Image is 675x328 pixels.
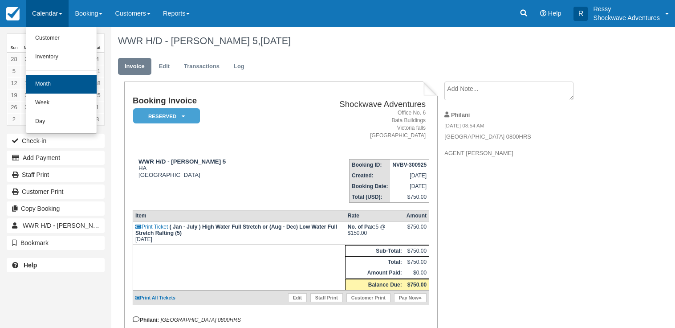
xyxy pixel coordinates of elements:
th: Sun [7,43,21,53]
a: Reserved [133,108,197,124]
address: Office No. 6 Bata Buildings Victoria falls [GEOGRAPHIC_DATA] [284,109,426,140]
a: Pay Now [394,293,427,302]
a: WWR H/D - [PERSON_NAME] 5 [7,218,105,233]
span: WWR H/D - [PERSON_NAME] 5 [23,222,114,229]
img: checkfront-main-nav-mini-logo.png [6,7,20,20]
p: Ressy [593,4,660,13]
button: Copy Booking [7,201,105,216]
a: 8 [90,113,104,125]
td: 5 @ $150.00 [346,221,404,245]
em: [DATE] 08:54 AM [444,122,594,132]
th: Booking Date: [350,181,390,192]
a: Week [26,94,97,112]
button: Add Payment [7,151,105,165]
td: $750.00 [404,257,429,268]
a: 13 [21,77,35,89]
ul: Calendar [26,27,97,134]
span: [DATE] [260,35,291,46]
td: [DATE] [133,221,345,245]
th: Amount [404,210,429,221]
a: 27 [21,101,35,113]
a: 6 [21,65,35,77]
a: Customer Print [7,184,105,199]
a: Invoice [118,58,151,75]
a: 12 [7,77,21,89]
a: 20 [21,89,35,101]
strong: Philani [451,111,470,118]
b: Help [24,262,37,269]
th: Mon [21,43,35,53]
th: Created: [350,170,390,181]
th: Booking ID: [350,160,390,171]
a: Edit [152,58,176,75]
td: [DATE] [390,170,429,181]
a: Print Ticket [135,224,168,230]
td: $750.00 [390,192,429,203]
h2: Shockwave Adventures [284,100,426,109]
a: Staff Print [310,293,343,302]
a: Day [26,112,97,131]
strong: No. of Pax [348,224,376,230]
a: 4 [90,53,104,65]
th: Total (USD): [350,192,390,203]
strong: WWR H/D - [PERSON_NAME] 5 [138,158,226,165]
td: [DATE] [390,181,429,192]
a: Transactions [177,58,226,75]
a: 2 [7,113,21,125]
td: $750.00 [404,246,429,257]
strong: ( Jan - July ) High Water Full Stretch or (Aug - Dec) Low Water Full Stretch Rafting (5) [135,224,337,236]
h1: Booking Invoice [133,96,281,106]
em: Reserved [133,108,200,124]
p: Shockwave Adventures [593,13,660,22]
td: $0.00 [404,267,429,279]
strong: $750.00 [407,282,427,288]
a: 28 [7,53,21,65]
div: HA [GEOGRAPHIC_DATA] [133,158,281,178]
a: Print All Tickets [135,295,175,300]
a: 3 [21,113,35,125]
a: 1 [90,101,104,113]
a: Help [7,258,105,272]
span: Help [548,10,561,17]
button: Check-in [7,134,105,148]
th: Rate [346,210,404,221]
a: Staff Print [7,168,105,182]
th: Sub-Total: [346,246,404,257]
strong: Philani: [133,317,159,323]
th: Sat [90,43,104,53]
a: Log [227,58,251,75]
a: 11 [90,65,104,77]
a: 18 [90,77,104,89]
a: Edit [288,293,307,302]
strong: NVBV-300925 [392,162,427,168]
th: Item [133,210,345,221]
th: Balance Due: [346,279,404,291]
a: 5 [7,65,21,77]
div: $750.00 [407,224,427,237]
a: 29 [21,53,35,65]
a: 26 [7,101,21,113]
button: Bookmark [7,236,105,250]
a: Inventory [26,48,97,66]
a: Customer [26,29,97,48]
a: Customer Print [346,293,390,302]
h1: WWR H/D - [PERSON_NAME] 5, [118,36,611,46]
div: R [573,7,588,21]
a: 25 [90,89,104,101]
i: Help [540,10,546,16]
p: [GEOGRAPHIC_DATA] 0800HRS AGENT [PERSON_NAME] [444,133,594,158]
th: Total: [346,257,404,268]
a: 19 [7,89,21,101]
th: Amount Paid: [346,267,404,279]
a: Month [26,75,97,94]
